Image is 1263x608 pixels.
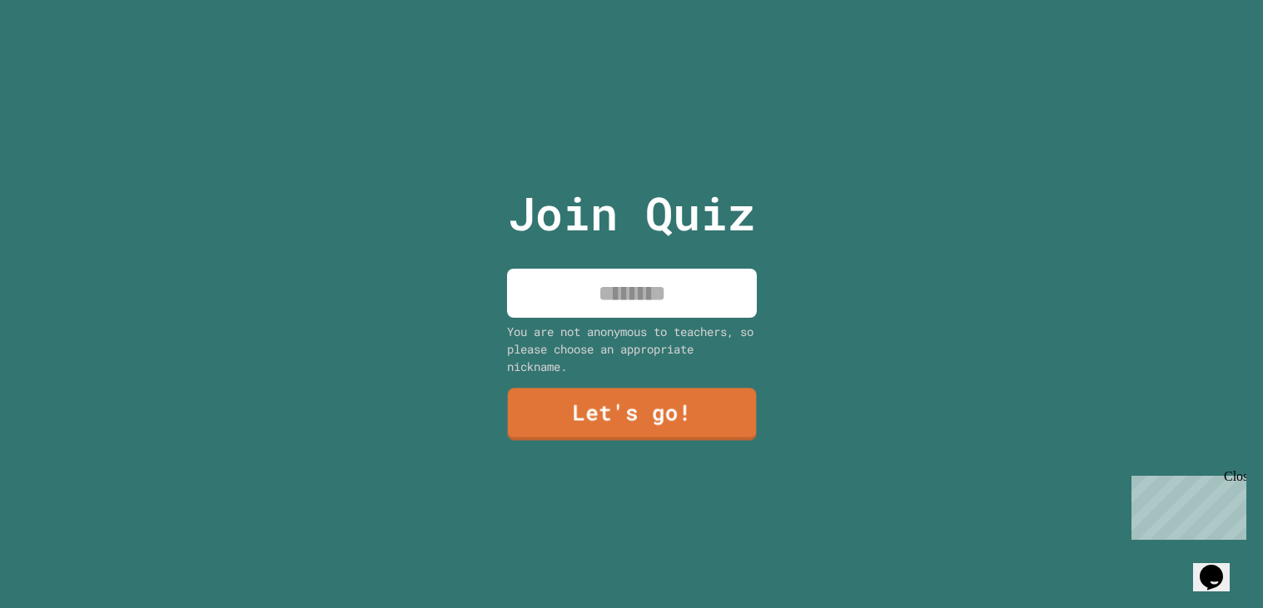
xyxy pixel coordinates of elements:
div: You are not anonymous to teachers, so please choose an appropriate nickname. [507,323,757,375]
iframe: chat widget [1193,541,1246,591]
a: Let's go! [507,388,756,441]
div: Chat with us now!Close [7,7,115,106]
iframe: chat widget [1125,469,1246,540]
p: Join Quiz [508,179,755,248]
